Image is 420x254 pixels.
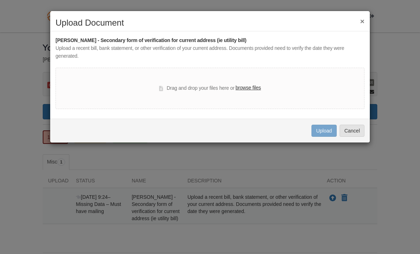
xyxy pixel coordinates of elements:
button: Upload [311,125,336,137]
h2: Upload Document [56,18,364,27]
label: browse files [236,84,261,92]
div: Upload a recent bill, bank statement, or other verification of your current address. Documents pr... [56,45,364,60]
div: [PERSON_NAME] - Secondary form of verification for current address (ie utility bill) [56,37,364,45]
button: × [360,17,364,25]
button: Cancel [340,125,364,137]
div: Drag and drop your files here or [159,84,261,93]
